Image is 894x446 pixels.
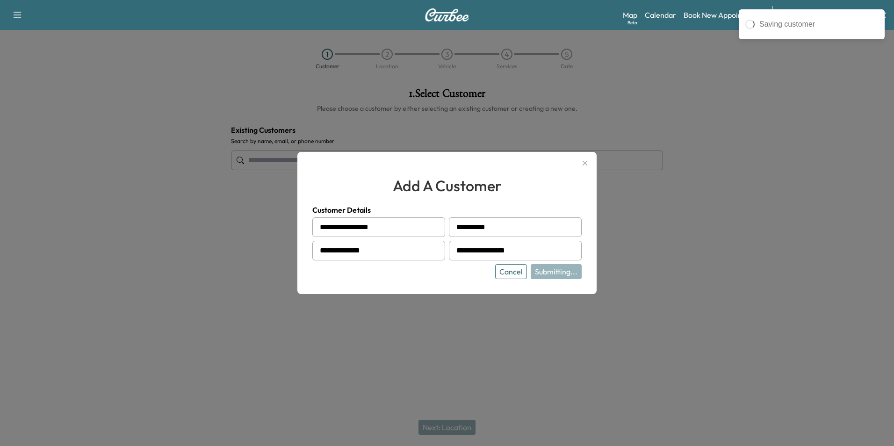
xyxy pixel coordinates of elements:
[312,174,582,197] h2: add a customer
[759,19,878,30] div: Saving customer
[645,9,676,21] a: Calendar
[425,8,469,22] img: Curbee Logo
[312,204,582,216] h4: Customer Details
[684,9,763,21] a: Book New Appointment
[623,9,637,21] a: MapBeta
[495,264,527,279] button: Cancel
[627,19,637,26] div: Beta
